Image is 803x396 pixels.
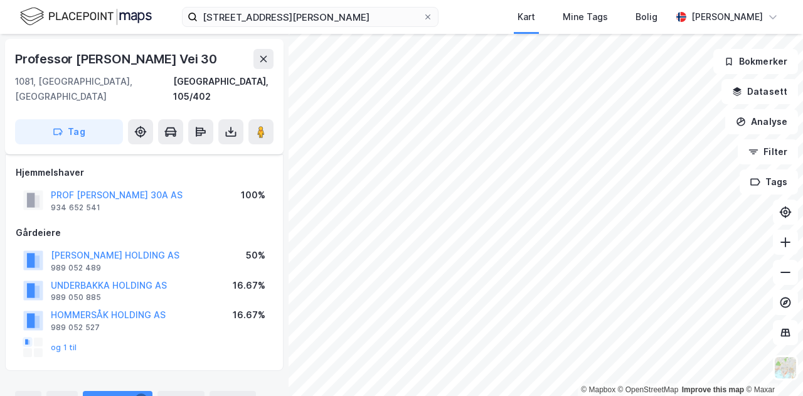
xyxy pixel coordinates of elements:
a: OpenStreetMap [618,385,679,394]
div: [PERSON_NAME] [691,9,763,24]
div: 934 652 541 [51,203,100,213]
button: Bokmerker [713,49,798,74]
div: Hjemmelshaver [16,165,273,180]
div: Gårdeiere [16,225,273,240]
button: Tags [740,169,798,195]
div: Mine Tags [563,9,608,24]
button: Analyse [725,109,798,134]
div: 50% [246,248,265,263]
div: Professor [PERSON_NAME] Vei 30 [15,49,220,69]
a: Improve this map [682,385,744,394]
div: 1081, [GEOGRAPHIC_DATA], [GEOGRAPHIC_DATA] [15,74,173,104]
div: 989 052 489 [51,263,101,273]
div: 100% [241,188,265,203]
a: Mapbox [581,385,615,394]
div: Bolig [635,9,657,24]
div: Kart [518,9,535,24]
div: 16.67% [233,308,265,323]
input: Søk på adresse, matrikkel, gårdeiere, leietakere eller personer [198,8,423,26]
iframe: Chat Widget [740,336,803,396]
div: 989 052 527 [51,323,100,333]
div: [GEOGRAPHIC_DATA], 105/402 [173,74,274,104]
img: logo.f888ab2527a4732fd821a326f86c7f29.svg [20,6,152,28]
div: 16.67% [233,278,265,293]
button: Tag [15,119,123,144]
button: Datasett [721,79,798,104]
div: 989 050 885 [51,292,101,302]
button: Filter [738,139,798,164]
